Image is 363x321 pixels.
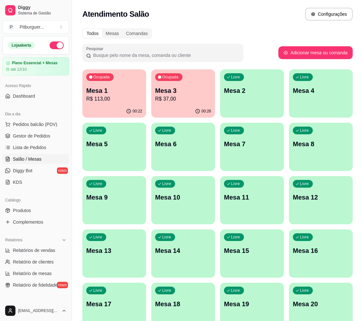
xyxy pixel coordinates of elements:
button: LivreMesa 4 [289,69,353,118]
a: Produtos [3,205,69,216]
h2: Atendimento Salão [82,9,149,19]
p: Mesa 1 [86,86,142,95]
p: Mesa 7 [224,139,280,148]
span: Relatório de mesas [13,270,52,277]
span: Diggy [18,5,67,11]
button: LivreMesa 15 [220,229,284,278]
label: Pesquisar [86,46,106,51]
a: Relatório de mesas [3,268,69,279]
p: Mesa 4 [293,86,349,95]
div: Comandas [123,29,152,38]
p: Mesa 8 [293,139,349,148]
p: Livre [300,235,309,240]
p: R$ 113,00 [86,95,142,103]
button: LivreMesa 10 [151,176,215,224]
p: Livre [93,288,102,293]
button: OcupadaMesa 3R$ 37,0000:26 [151,69,215,118]
p: Mesa 10 [155,193,211,202]
input: Pesquisar [91,52,239,58]
div: Mesas [102,29,122,38]
div: Catálogo [3,195,69,205]
button: LivreMesa 16 [289,229,353,278]
p: Livre [162,181,171,186]
a: Relatórios de vendas [3,245,69,255]
a: Complementos [3,217,69,227]
p: Mesa 18 [155,299,211,308]
p: Livre [231,181,240,186]
div: Acesso Rápido [3,81,69,91]
p: Mesa 12 [293,193,349,202]
p: Mesa 5 [86,139,142,148]
p: Livre [93,128,102,133]
button: Adicionar mesa ou comanda [278,46,353,59]
span: Complementos [13,219,43,225]
button: LivreMesa 7 [220,123,284,171]
div: Gerenciar [3,298,69,308]
button: LivreMesa 5 [82,123,146,171]
button: Alterar Status [50,41,64,49]
a: Relatório de clientes [3,257,69,267]
p: Livre [162,235,171,240]
p: Ocupada [162,75,179,80]
button: Select a team [3,21,69,33]
button: LivreMesa 6 [151,123,215,171]
button: LivreMesa 11 [220,176,284,224]
button: OcupadaMesa 1R$ 113,0000:22 [82,69,146,118]
p: Mesa 6 [155,139,211,148]
a: DiggySistema de Gestão [3,3,69,18]
p: Livre [231,235,240,240]
p: Mesa 15 [224,246,280,255]
span: Produtos [13,207,31,214]
a: Dashboard [3,91,69,101]
a: Diggy Botnovo [3,165,69,176]
article: até 12/10 [11,67,27,72]
p: Livre [231,75,240,80]
button: Pedidos balcão (PDV) [3,119,69,129]
button: [EMAIL_ADDRESS][DOMAIN_NAME] [3,303,69,318]
span: P [8,24,14,30]
button: LivreMesa 9 [82,176,146,224]
p: Mesa 20 [293,299,349,308]
p: Livre [93,235,102,240]
p: Mesa 14 [155,246,211,255]
article: Plano Essencial + Mesas [12,61,58,66]
p: R$ 37,00 [155,95,211,103]
span: Lista de Pedidos [13,144,46,151]
p: Livre [300,128,309,133]
p: Mesa 9 [86,193,142,202]
p: Livre [300,181,309,186]
p: Livre [162,288,171,293]
p: Mesa 3 [155,86,211,95]
div: Pitburguer ... [20,24,44,30]
a: Gestor de Pedidos [3,131,69,141]
a: KDS [3,177,69,187]
div: Todos [83,29,102,38]
p: Livre [231,128,240,133]
button: Configurações [305,8,353,21]
span: Diggy Bot [13,167,33,174]
a: Lista de Pedidos [3,142,69,153]
a: Plano Essencial + Mesasaté 12/10 [3,57,69,76]
p: Livre [162,128,171,133]
p: Livre [93,181,102,186]
p: 00:22 [133,109,142,114]
span: Gestor de Pedidos [13,133,50,139]
span: Dashboard [13,93,35,99]
p: Mesa 16 [293,246,349,255]
button: LivreMesa 8 [289,123,353,171]
p: Mesa 13 [86,246,142,255]
a: Relatório de fidelidadenovo [3,280,69,290]
span: Sistema de Gestão [18,11,67,16]
div: Loja aberta [8,42,35,49]
span: Relatórios [5,237,23,243]
p: Livre [300,288,309,293]
p: 00:26 [201,109,211,114]
a: Salão / Mesas [3,154,69,164]
p: Livre [231,288,240,293]
button: LivreMesa 2 [220,69,284,118]
p: Mesa 19 [224,299,280,308]
p: Ocupada [93,75,110,80]
span: Pedidos balcão (PDV) [13,121,57,128]
span: Relatório de fidelidade [13,282,58,288]
p: Livre [300,75,309,80]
